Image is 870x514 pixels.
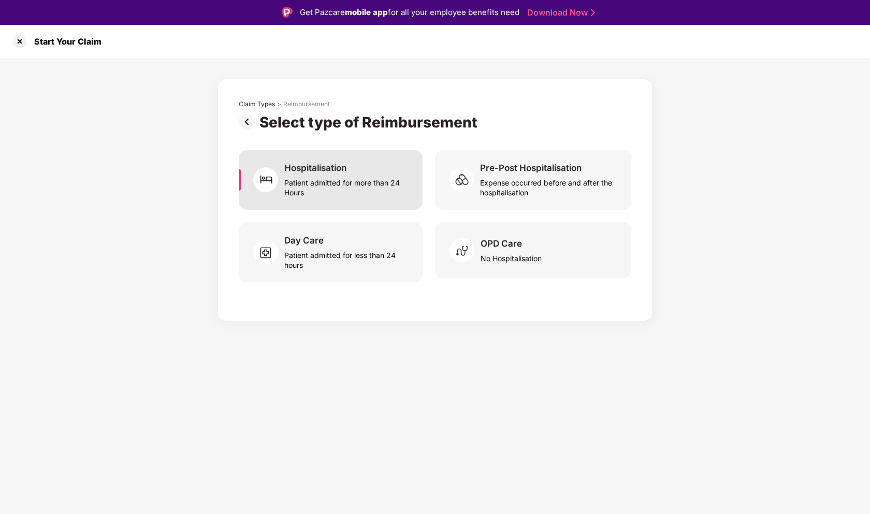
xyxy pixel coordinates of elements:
div: Pre-Post Hospitalisation [480,162,582,174]
div: No Hospitalisation [481,249,542,263]
img: svg+xml;base64,PHN2ZyBpZD0iUHJldi0zMngzMiIgeG1sbnM9Imh0dHA6Ly93d3cudzMub3JnLzIwMDAvc3ZnIiB3aWR0aD... [239,113,259,130]
div: Expense occurred before and after the hospitalisation [480,174,619,197]
img: svg+xml;base64,PHN2ZyB4bWxucz0iaHR0cDovL3d3dy53My5vcmcvMjAwMC9zdmciIHdpZHRoPSI2MCIgaGVpZ2h0PSI1OC... [450,235,481,266]
img: svg+xml;base64,PHN2ZyB4bWxucz0iaHR0cDovL3d3dy53My5vcmcvMjAwMC9zdmciIHdpZHRoPSI2MCIgaGVpZ2h0PSI1OC... [449,164,480,195]
img: Stroke [591,7,595,18]
div: OPD Care [481,238,522,249]
div: Patient admitted for less than 24 hours [284,246,410,270]
div: Hospitalisation [284,162,346,174]
strong: mobile app [345,7,388,17]
div: > [277,100,281,108]
a: Download Now [527,7,592,18]
div: Start Your Claim [28,36,102,47]
img: svg+xml;base64,PHN2ZyB4bWxucz0iaHR0cDovL3d3dy53My5vcmcvMjAwMC9zdmciIHdpZHRoPSI2MCIgaGVpZ2h0PSI2MC... [253,164,284,195]
div: Day Care [284,235,324,246]
div: Patient admitted for more than 24 Hours [284,174,410,197]
div: Reimbursement [283,100,330,108]
img: Logo [282,7,293,18]
div: Get Pazcare for all your employee benefits need [300,6,519,19]
div: Claim Types [239,100,275,108]
img: svg+xml;base64,PHN2ZyB4bWxucz0iaHR0cDovL3d3dy53My5vcmcvMjAwMC9zdmciIHdpZHRoPSI2MCIgaGVpZ2h0PSI1OC... [253,237,284,268]
div: Select type of Reimbursement [259,113,482,131]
